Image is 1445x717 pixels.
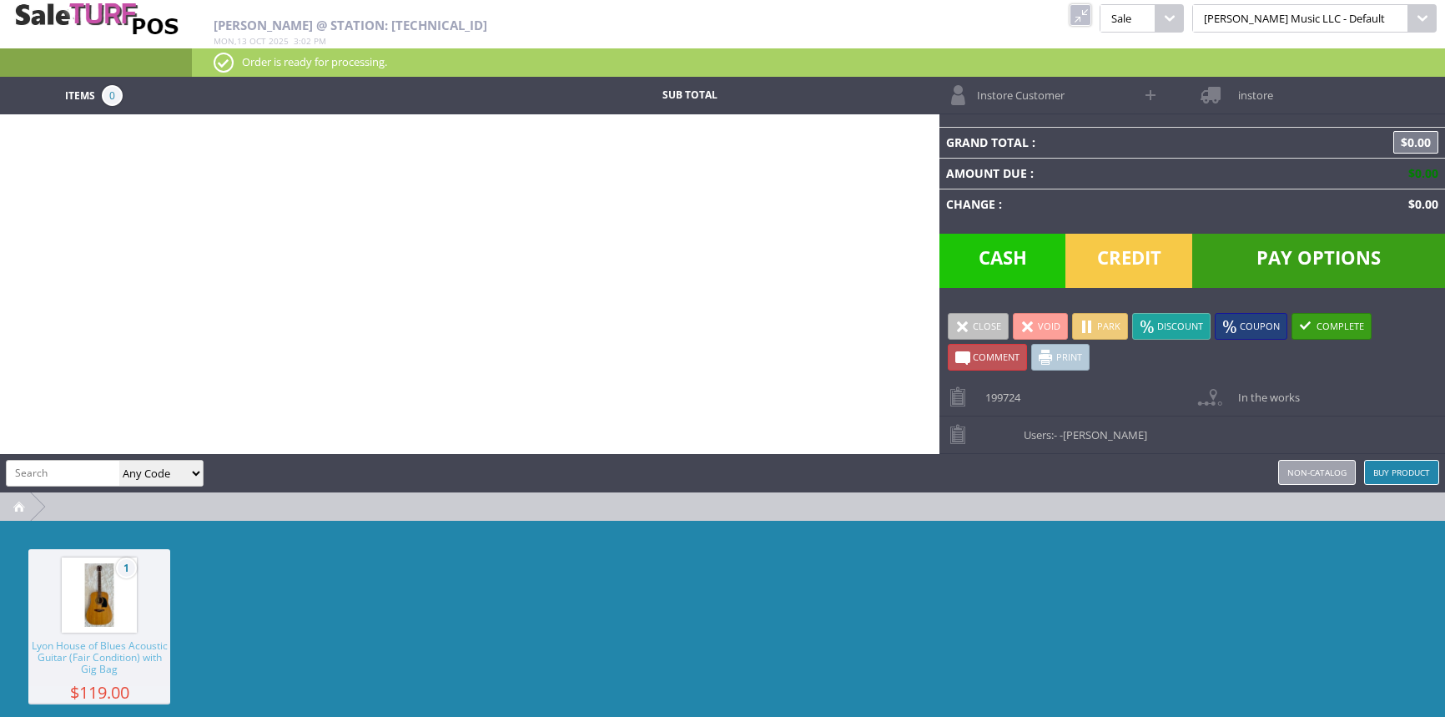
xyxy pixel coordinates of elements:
[1402,165,1438,181] span: $0.00
[1230,77,1273,103] span: instore
[977,379,1020,405] span: 199724
[563,85,817,106] td: Sub Total
[116,558,137,578] span: 1
[237,35,247,47] span: 13
[294,35,299,47] span: 3
[1132,313,1211,340] a: Discount
[1215,313,1287,340] a: Coupon
[314,35,326,47] span: pm
[1015,417,1147,442] span: Users:
[269,35,289,47] span: 2025
[1393,131,1438,154] span: $0.00
[1192,4,1408,33] span: [PERSON_NAME] Music LLC - Default
[1364,460,1439,485] a: Buy Product
[939,158,1254,189] td: Amount Due :
[939,234,1066,288] span: Cash
[301,35,311,47] span: 02
[948,313,1009,340] a: Close
[1230,379,1300,405] span: In the works
[1402,196,1438,212] span: $0.00
[1013,313,1068,340] a: Void
[1072,313,1128,340] a: Park
[939,189,1254,220] td: Change :
[1054,427,1057,442] span: -
[1100,4,1155,33] span: Sale
[214,35,326,47] span: , :
[102,85,123,106] span: 0
[214,35,234,47] span: Mon
[1060,427,1147,442] span: -[PERSON_NAME]
[7,461,119,485] input: Search
[1031,344,1090,371] a: Print
[1278,460,1356,485] a: Non-catalog
[1192,234,1445,288] span: Pay Options
[939,127,1254,158] td: Grand Total :
[969,77,1065,103] span: Instore Customer
[28,640,170,686] span: Lyon House of Blues Acoustic Guitar (Fair Condition) with Gig Bag
[28,686,170,699] span: $119.00
[1065,234,1192,288] span: Credit
[214,53,1423,71] p: Order is ready for processing.
[65,85,95,104] span: Items
[1291,313,1372,340] a: Complete
[214,18,936,33] h2: [PERSON_NAME] @ Station: [TECHNICAL_ID]
[249,35,266,47] span: Oct
[973,351,1020,363] span: Comment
